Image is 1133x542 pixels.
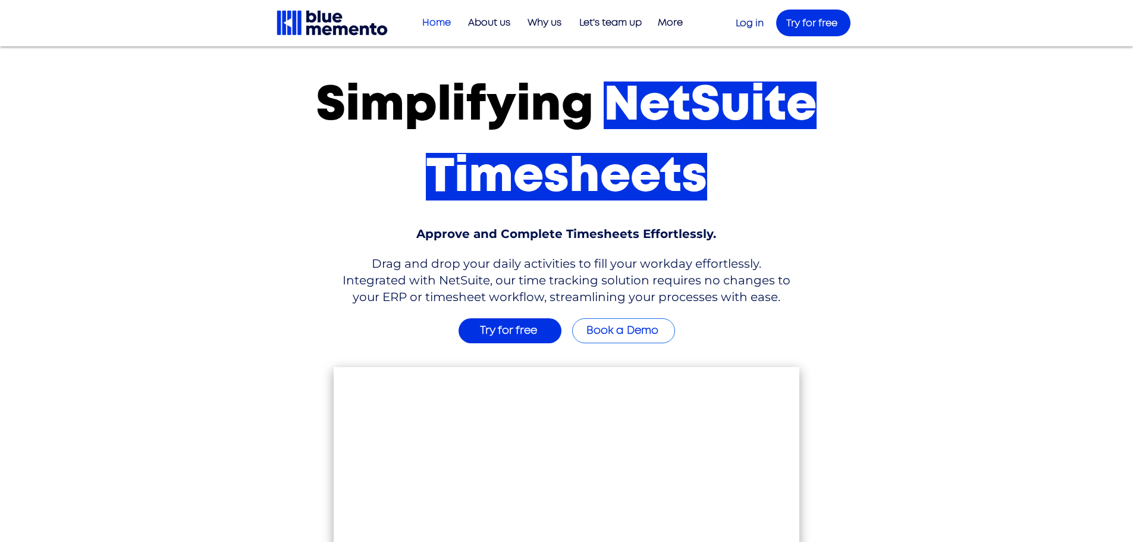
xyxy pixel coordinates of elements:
span: Drag and drop your daily activities to fill your workday effortlessly. Integrated with NetSuite, ... [343,256,790,304]
p: Home [416,13,457,33]
a: Home [412,13,457,33]
p: More [652,13,689,33]
a: Try for free [459,318,561,343]
span: Book a Demo [586,325,658,336]
a: Try for free [776,10,850,36]
p: About us [462,13,516,33]
span: Try for free [786,18,837,28]
p: Let's team up [573,13,648,33]
img: Blue Memento black logo [275,9,389,37]
a: Why us [516,13,567,33]
a: Book a Demo [572,318,675,343]
a: About us [457,13,516,33]
a: Let's team up [567,13,648,33]
span: Try for free [480,325,537,336]
a: Log in [736,18,764,28]
p: Why us [522,13,567,33]
nav: Site [412,13,689,33]
span: Simplifying [316,82,594,129]
span: NetSuite Timesheets [426,82,817,200]
span: Approve and Complete Timesheets Effortlessly. [416,227,716,241]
